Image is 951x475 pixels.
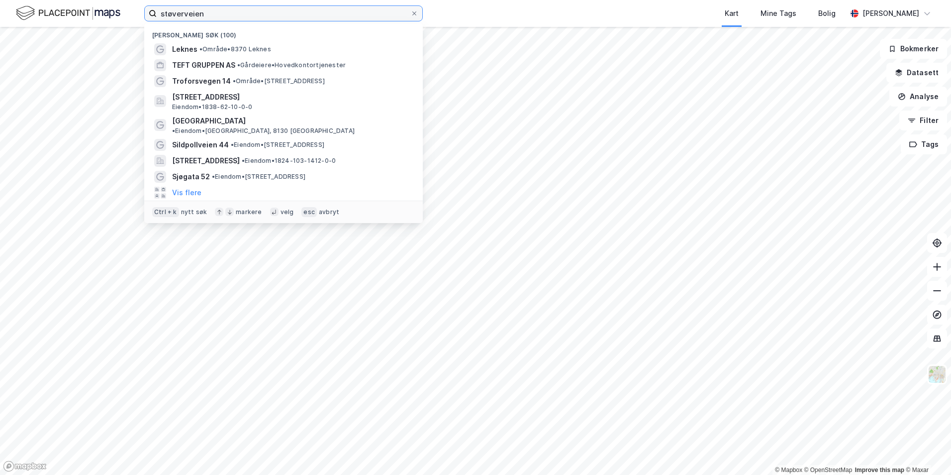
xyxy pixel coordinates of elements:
[199,45,271,53] span: Område • 8370 Leknes
[775,467,802,474] a: Mapbox
[172,75,231,87] span: Troforsvegen 14
[242,157,336,165] span: Eiendom • 1824-103-1412-0-0
[761,7,796,19] div: Mine Tags
[233,77,236,85] span: •
[281,208,294,216] div: velg
[319,208,339,216] div: avbryt
[901,427,951,475] div: Kontrollprogram for chat
[236,208,262,216] div: markere
[172,91,411,103] span: [STREET_ADDRESS]
[172,43,197,55] span: Leknes
[233,77,325,85] span: Område • [STREET_ADDRESS]
[804,467,853,474] a: OpenStreetMap
[172,155,240,167] span: [STREET_ADDRESS]
[144,23,423,41] div: [PERSON_NAME] søk (100)
[172,103,252,111] span: Eiendom • 1838-62-10-0-0
[901,134,947,154] button: Tags
[172,127,175,134] span: •
[886,63,947,83] button: Datasett
[231,141,324,149] span: Eiendom • [STREET_ADDRESS]
[157,6,410,21] input: Søk på adresse, matrikkel, gårdeiere, leietakere eller personer
[199,45,202,53] span: •
[3,461,47,472] a: Mapbox homepage
[928,365,947,384] img: Z
[901,427,951,475] iframe: Chat Widget
[237,61,346,69] span: Gårdeiere • Hovedkontortjenester
[212,173,305,181] span: Eiendom • [STREET_ADDRESS]
[172,139,229,151] span: Sildpollveien 44
[172,115,246,127] span: [GEOGRAPHIC_DATA]
[880,39,947,59] button: Bokmerker
[899,111,947,130] button: Filter
[152,207,179,217] div: Ctrl + k
[855,467,904,474] a: Improve this map
[172,59,235,71] span: TEFT GRUPPEN AS
[725,7,739,19] div: Kart
[242,157,245,164] span: •
[231,141,234,148] span: •
[172,187,201,199] button: Vis flere
[172,171,210,183] span: Sjøgata 52
[889,87,947,107] button: Analyse
[172,127,355,135] span: Eiendom • [GEOGRAPHIC_DATA], 8130 [GEOGRAPHIC_DATA]
[862,7,919,19] div: [PERSON_NAME]
[212,173,215,180] span: •
[181,208,207,216] div: nytt søk
[301,207,317,217] div: esc
[818,7,836,19] div: Bolig
[237,61,240,69] span: •
[16,4,120,22] img: logo.f888ab2527a4732fd821a326f86c7f29.svg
